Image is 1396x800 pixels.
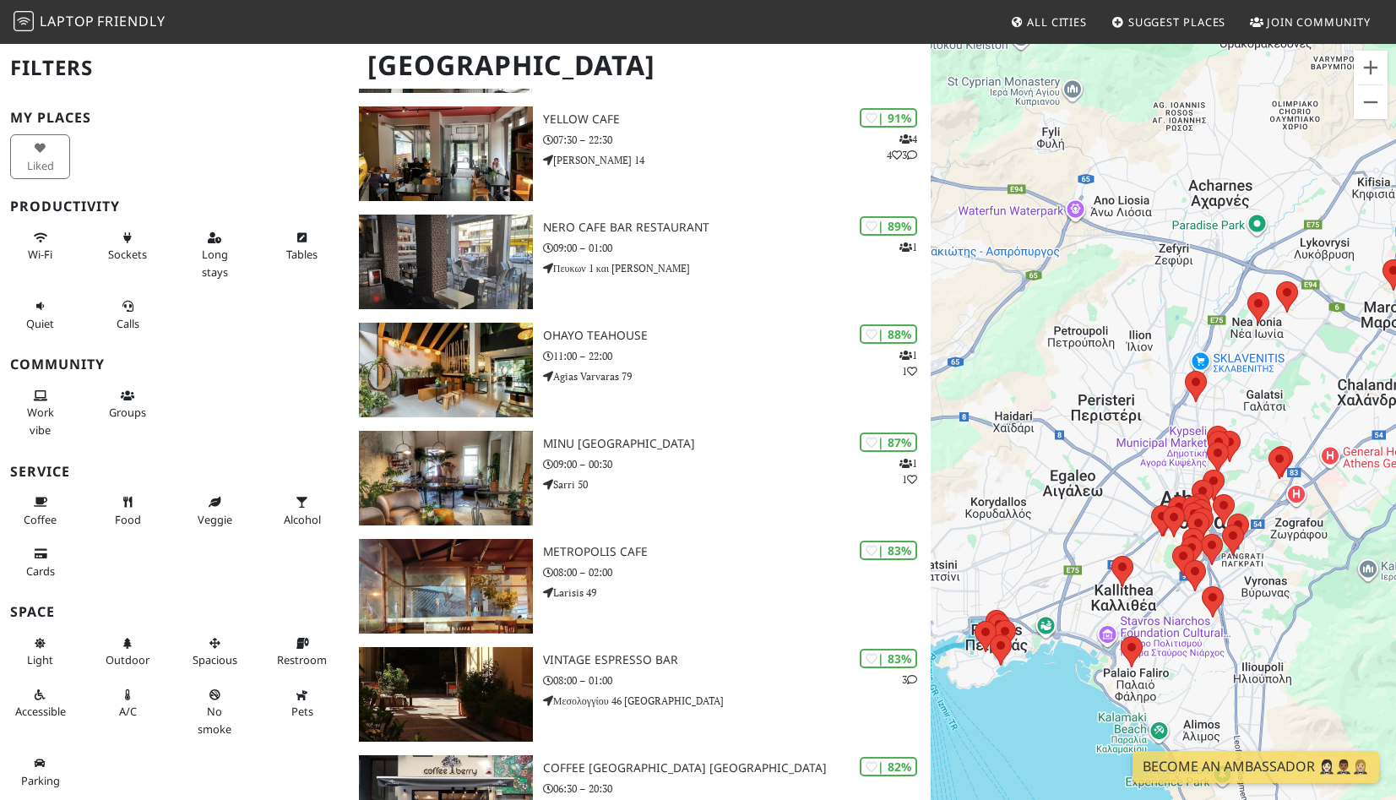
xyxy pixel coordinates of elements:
[899,239,917,255] p: 1
[10,540,70,585] button: Cards
[543,437,931,451] h3: MINU [GEOGRAPHIC_DATA]
[543,368,931,384] p: Agias Varvaras 79
[284,512,321,527] span: Alcohol
[97,12,165,30] span: Friendly
[543,585,931,601] p: Larisis 49
[10,749,70,794] button: Parking
[860,757,917,776] div: | 82%
[349,539,931,634] a: Metropolis Cafe | 83% Metropolis Cafe 08:00 – 02:00 Larisis 49
[97,292,157,337] button: Calls
[543,329,931,343] h3: Ohayo Teahouse
[24,512,57,527] span: Coffee
[543,220,931,235] h3: Nero Cafe Bar Restaurant
[349,106,931,201] a: Yellow Cafe | 91% 443 Yellow Cafe 07:30 – 22:30 [PERSON_NAME] 14
[543,456,931,472] p: 09:00 – 00:30
[543,545,931,559] h3: Metropolis Cafe
[185,224,245,286] button: Long stays
[359,106,533,201] img: Yellow Cafe
[543,260,931,276] p: Πευκων 1 και [PERSON_NAME]
[27,652,53,667] span: Natural light
[543,653,931,667] h3: Vintage Espresso Bar
[1003,7,1094,37] a: All Cities
[277,652,327,667] span: Restroom
[10,42,339,94] h2: Filters
[860,433,917,452] div: | 87%
[887,131,917,163] p: 4 4 3
[543,693,931,709] p: Μεσολογγίου 46 [GEOGRAPHIC_DATA]
[860,324,917,344] div: | 88%
[185,629,245,674] button: Spacious
[185,681,245,743] button: No smoke
[354,42,927,89] h1: [GEOGRAPHIC_DATA]
[28,247,52,262] span: Stable Wi-Fi
[272,488,332,533] button: Alcohol
[108,247,147,262] span: Power sockets
[902,672,917,688] p: 3
[543,672,931,688] p: 08:00 – 01:00
[860,216,917,236] div: | 89%
[543,132,931,148] p: 07:30 – 22:30
[97,382,157,427] button: Groups
[543,476,931,493] p: Sarri 50
[286,247,318,262] span: Work-friendly tables
[349,215,931,309] a: Nero Cafe Bar Restaurant | 89% 1 Nero Cafe Bar Restaurant 09:00 – 01:00 Πευκων 1 και [PERSON_NAME]
[10,681,70,726] button: Accessible
[899,347,917,379] p: 1 1
[1128,14,1226,30] span: Suggest Places
[860,541,917,560] div: | 83%
[1133,751,1379,783] a: Become an Ambassador 🤵🏻‍♀️🤵🏾‍♂️🤵🏼‍♀️
[27,405,54,437] span: People working
[21,773,60,788] span: Parking
[349,323,931,417] a: Ohayo Teahouse | 88% 11 Ohayo Teahouse 11:00 – 22:00 Agias Varvaras 79
[359,647,533,742] img: Vintage Espresso Bar
[272,629,332,674] button: Restroom
[359,431,533,525] img: MINU ATHENS
[10,292,70,337] button: Quiet
[543,240,931,256] p: 09:00 – 01:00
[543,781,931,797] p: 06:30 – 20:30
[291,704,313,719] span: Pet friendly
[97,681,157,726] button: A/C
[10,199,339,215] h3: Productivity
[543,348,931,364] p: 11:00 – 22:00
[14,8,166,37] a: LaptopFriendly LaptopFriendly
[10,629,70,674] button: Light
[543,761,931,776] h3: Coffee [GEOGRAPHIC_DATA] [GEOGRAPHIC_DATA]
[15,704,66,719] span: Accessible
[272,224,332,269] button: Tables
[1027,14,1087,30] span: All Cities
[10,224,70,269] button: Wi-Fi
[26,563,55,579] span: Credit cards
[860,108,917,128] div: | 91%
[10,382,70,444] button: Work vibe
[1267,14,1371,30] span: Join Community
[359,215,533,309] img: Nero Cafe Bar Restaurant
[1243,7,1377,37] a: Join Community
[272,681,332,726] button: Pets
[10,604,339,620] h3: Space
[10,110,339,126] h3: My Places
[117,316,139,331] span: Video/audio calls
[115,512,141,527] span: Food
[26,316,54,331] span: Quiet
[14,11,34,31] img: LaptopFriendly
[860,649,917,668] div: | 83%
[1354,51,1388,84] button: Zoom in
[97,224,157,269] button: Sockets
[202,247,228,279] span: Long stays
[10,356,339,373] h3: Community
[543,112,931,127] h3: Yellow Cafe
[10,464,339,480] h3: Service
[899,455,917,487] p: 1 1
[543,564,931,580] p: 08:00 – 02:00
[97,488,157,533] button: Food
[1105,7,1233,37] a: Suggest Places
[193,652,237,667] span: Spacious
[349,647,931,742] a: Vintage Espresso Bar | 83% 3 Vintage Espresso Bar 08:00 – 01:00 Μεσολογγίου 46 [GEOGRAPHIC_DATA]
[359,539,533,634] img: Metropolis Cafe
[97,629,157,674] button: Outdoor
[119,704,137,719] span: Air conditioned
[185,488,245,533] button: Veggie
[198,704,231,736] span: Smoke free
[198,512,232,527] span: Veggie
